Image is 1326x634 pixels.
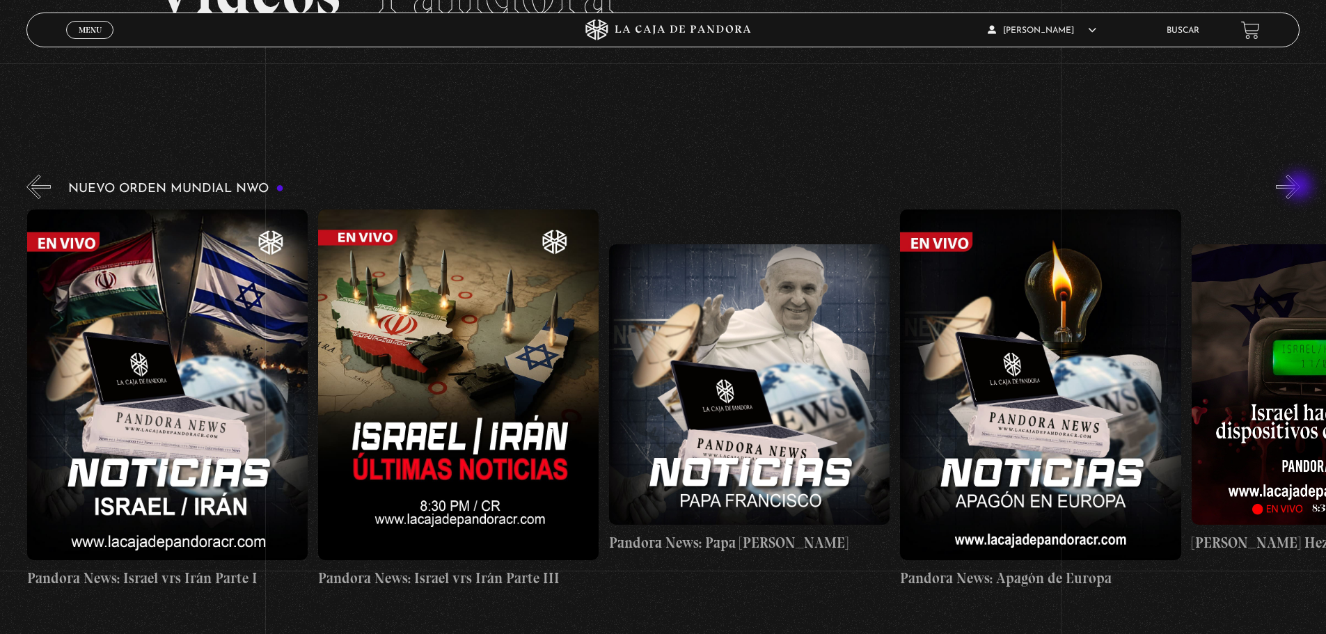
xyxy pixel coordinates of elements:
[609,532,890,554] h4: Pandora News: Papa [PERSON_NAME]
[68,182,284,196] h3: Nuevo Orden Mundial NWO
[609,209,890,589] a: Pandora News: Papa [PERSON_NAME]
[26,175,51,199] button: Previous
[27,567,308,589] h4: Pandora News: Israel vrs Irán Parte I
[900,567,1181,589] h4: Pandora News: Apagón de Europa
[79,26,102,34] span: Menu
[318,567,599,589] h4: Pandora News: Israel vrs Irán Parte III
[900,209,1181,589] a: Pandora News: Apagón de Europa
[27,209,308,589] a: Pandora News: Israel vrs Irán Parte I
[74,38,106,47] span: Cerrar
[1276,175,1300,199] button: Next
[1241,21,1260,40] a: View your shopping cart
[1167,26,1199,35] a: Buscar
[988,26,1096,35] span: [PERSON_NAME]
[318,209,599,589] a: Pandora News: Israel vrs Irán Parte III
